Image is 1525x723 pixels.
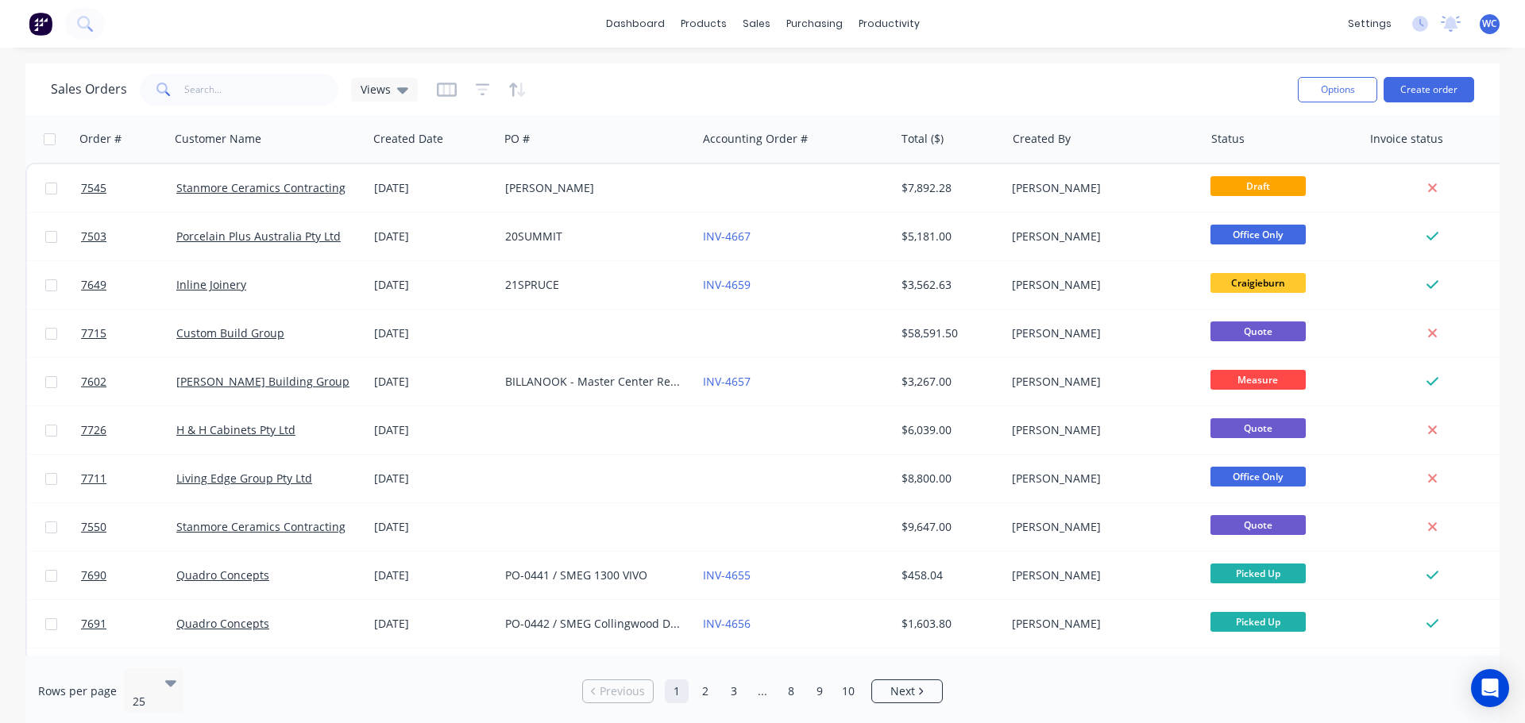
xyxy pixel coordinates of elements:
div: Open Intercom Messenger [1471,669,1509,707]
div: sales [735,12,778,36]
div: purchasing [778,12,851,36]
button: Options [1298,77,1377,102]
div: 21SPRUCE [505,277,681,293]
div: Created By [1013,131,1071,147]
span: Quote [1210,321,1306,341]
span: 7711 [81,471,106,486]
div: $8,800.00 [901,471,994,486]
a: [PERSON_NAME] Building Group [176,374,349,389]
div: $7,892.28 [901,180,994,196]
span: Quote [1210,418,1306,438]
div: settings [1340,12,1400,36]
span: 7503 [81,229,106,244]
div: PO-0442 / SMEG Collingwood Display [505,616,681,632]
div: $458.04 [901,567,994,583]
div: productivity [851,12,928,36]
a: Page 9 [808,679,832,703]
div: [DATE] [374,422,492,438]
a: 7722 [81,648,176,696]
span: 7690 [81,567,106,583]
a: dashboard [598,12,673,36]
div: [PERSON_NAME] [1012,229,1188,244]
a: 7690 [81,552,176,599]
span: Next [890,683,915,699]
a: Stanmore Ceramics Contracting [176,180,346,195]
div: [PERSON_NAME] [1012,325,1188,341]
div: $58,591.50 [901,325,994,341]
span: 7726 [81,422,106,438]
ul: Pagination [576,679,949,703]
a: H & H Cabinets Pty Ltd [176,422,295,437]
span: Views [361,81,391,98]
span: Measure [1210,370,1306,390]
div: Order # [79,131,122,147]
a: Page 1 is your current page [665,679,689,703]
a: Quadro Concepts [176,567,269,583]
a: 7545 [81,164,176,212]
div: [DATE] [374,229,492,244]
a: 7726 [81,406,176,454]
div: [DATE] [374,471,492,486]
div: $1,603.80 [901,616,994,632]
div: $3,562.63 [901,277,994,293]
a: Quadro Concepts [176,616,269,631]
a: 7602 [81,358,176,406]
div: Status [1211,131,1245,147]
span: Quote [1210,515,1306,535]
span: 7691 [81,616,106,632]
input: Search... [184,74,339,106]
a: Stanmore Ceramics Contracting [176,519,346,534]
span: 7545 [81,180,106,196]
h1: Sales Orders [51,82,127,97]
div: [PERSON_NAME] [1012,374,1188,390]
a: Page 3 [722,679,746,703]
a: Next page [872,683,942,699]
div: [DATE] [374,567,492,583]
span: Rows per page [38,683,117,699]
a: Custom Build Group [176,325,284,340]
div: Invoice status [1370,131,1443,147]
a: Page 8 [779,679,803,703]
span: 7602 [81,374,106,390]
div: Customer Name [175,131,261,147]
a: INV-4657 [703,374,751,389]
div: Total ($) [901,131,944,147]
div: [DATE] [374,616,492,632]
span: WC [1482,17,1497,31]
a: INV-4667 [703,229,751,244]
div: [DATE] [374,374,492,390]
div: PO # [504,131,530,147]
div: $6,039.00 [901,422,994,438]
div: [PERSON_NAME] [1012,180,1188,196]
a: INV-4656 [703,616,751,631]
div: [DATE] [374,519,492,535]
div: $9,647.00 [901,519,994,535]
div: products [673,12,735,36]
div: [PERSON_NAME] [1012,567,1188,583]
div: Accounting Order # [703,131,808,147]
div: [PERSON_NAME] [1012,422,1188,438]
div: $3,267.00 [901,374,994,390]
span: Picked Up [1210,563,1306,583]
a: Page 2 [693,679,717,703]
a: 7711 [81,455,176,502]
div: [DATE] [374,277,492,293]
div: PO-0441 / SMEG 1300 VIVO [505,567,681,583]
a: INV-4655 [703,567,751,583]
img: Factory [29,12,52,36]
div: [PERSON_NAME] [1012,519,1188,535]
a: INV-4659 [703,277,751,292]
a: Previous page [583,683,653,699]
div: $5,181.00 [901,229,994,244]
div: 20SUMMIT [505,229,681,244]
a: 7550 [81,503,176,551]
a: Page 10 [836,679,860,703]
span: Craigieburn [1210,273,1306,293]
div: [PERSON_NAME] [1012,471,1188,486]
div: [PERSON_NAME] [505,180,681,196]
span: 7649 [81,277,106,293]
div: BILLANOOK - Master Center Reception [505,374,681,390]
a: 7715 [81,310,176,357]
div: [PERSON_NAME] [1012,277,1188,293]
span: Draft [1210,176,1306,196]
